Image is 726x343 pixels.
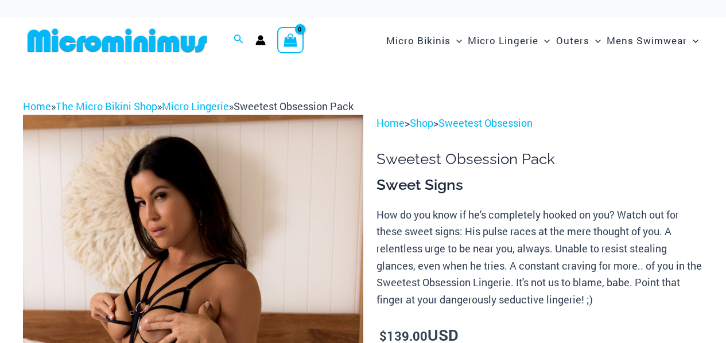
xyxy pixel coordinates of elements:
[687,26,698,55] span: Menu Toggle
[410,116,433,130] a: Shop
[438,116,533,130] a: Sweetest Obsession
[607,26,687,55] span: Mens Swimwear
[376,206,703,309] p: How do you know if he's completely hooked on you? Watch out for these sweet signs: His pulse race...
[553,23,604,58] a: OutersMenu ToggleMenu Toggle
[234,33,244,48] a: Search icon link
[162,99,229,113] a: Micro Lingerie
[383,23,465,58] a: Micro BikinisMenu ToggleMenu Toggle
[56,99,157,113] a: The Micro Bikini Shop
[382,21,703,60] nav: Site Navigation
[604,23,701,58] a: Mens SwimwearMenu ToggleMenu Toggle
[538,26,550,55] span: Menu Toggle
[386,26,451,55] span: Micro Bikinis
[589,26,601,55] span: Menu Toggle
[376,150,703,168] h1: Sweetest Obsession Pack
[465,23,553,58] a: Micro LingerieMenu ToggleMenu Toggle
[23,99,51,113] a: Home
[376,176,703,195] h3: Sweet Signs
[255,35,266,45] a: Account icon link
[468,26,538,55] span: Micro Lingerie
[23,28,212,53] img: MM SHOP LOGO FLAT
[376,115,703,132] p: > >
[234,99,354,113] span: Sweetest Obsession Pack
[556,26,589,55] span: Outers
[451,26,462,55] span: Menu Toggle
[277,27,304,53] a: View Shopping Cart, empty
[23,99,354,113] span: » » »
[376,116,405,130] a: Home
